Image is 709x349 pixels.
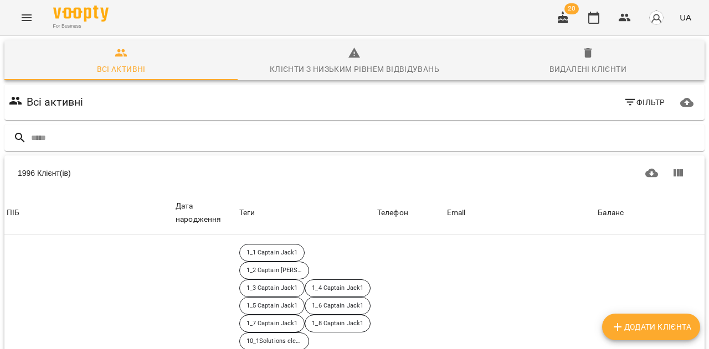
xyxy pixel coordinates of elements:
span: For Business [53,23,109,30]
button: UA [675,7,696,28]
button: Показати колонки [665,160,691,186]
h6: Всі активні [27,93,84,111]
span: Фільтр [624,96,665,109]
div: 1_1 Captain Jack1 [239,244,305,262]
div: Sort [176,200,235,226]
p: 1_4 Captain Jack1 [312,284,363,293]
span: Баланс [598,206,702,220]
div: Всі активні [97,62,146,76]
p: 1_6 Captain Jack1 [312,301,363,311]
span: Телефон [377,206,443,220]
p: 1_5 Captain Jack1 [246,301,298,311]
div: Table Toolbar [4,155,705,191]
span: Email [447,206,593,220]
p: 1_7 Captain Jack1 [246,319,298,329]
div: Sort [447,206,466,220]
div: Sort [7,206,19,220]
div: Дата народження [176,200,235,226]
div: ПІБ [7,206,19,220]
div: Email [447,206,466,220]
div: 1996 Клієнт(ів) [18,168,354,179]
div: Sort [598,206,624,220]
div: Телефон [377,206,408,220]
p: 1_2 Captain [PERSON_NAME] 1 [246,266,302,275]
div: Теги [239,206,373,220]
div: 1_4 Captain Jack1 [305,279,371,297]
button: Завантажити CSV [639,160,665,186]
span: Додати клієнта [611,320,691,334]
div: 1_3 Captain Jack1 [239,279,305,297]
img: avatar_s.png [649,10,664,25]
div: Клієнти з низьким рівнем відвідувань [270,62,439,76]
span: ПІБ [7,206,171,220]
div: 1_8 Captain Jack1 [305,315,371,332]
button: Menu [13,4,40,31]
p: 1_8 Captain Jack1 [312,319,363,329]
button: Фільтр [619,92,670,112]
span: 20 [564,3,579,14]
span: UA [680,12,691,23]
div: 1_2 Captain [PERSON_NAME] 1 [239,262,309,279]
div: Видалені клієнти [549,62,626,76]
p: 1_1 Captain Jack1 [246,248,298,258]
div: 1_7 Captain Jack1 [239,315,305,332]
p: 10_1Solutions elementary to be [246,337,302,346]
p: 1_3 Captain Jack1 [246,284,298,293]
div: 1_6 Captain Jack1 [305,297,371,315]
div: Sort [377,206,408,220]
img: Voopty Logo [53,6,109,22]
div: 1_5 Captain Jack1 [239,297,305,315]
button: Додати клієнта [602,314,700,340]
div: Баланс [598,206,624,220]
